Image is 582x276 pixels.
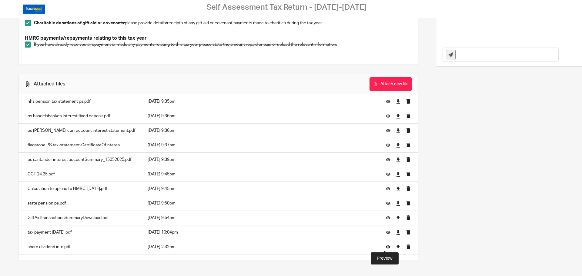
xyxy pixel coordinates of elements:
a: Download [396,186,400,192]
p: please provide details/receipts of any gift aid or covenant payments made to charities during the... [34,20,412,26]
p: Calculation to upload to HMRC. [DATE].pdf [28,186,135,192]
strong: HMRC payments/repayments relating to this tax year [25,36,147,41]
p: [DATE] 9:36pm [148,113,377,119]
p: [DATE] 9:45pm [148,186,377,192]
a: Download [396,157,400,163]
a: Download [396,171,400,177]
p: [DATE] 9:36pm [148,128,377,134]
a: Download [396,142,400,148]
p: tax payment [DATE].pdf [28,229,135,235]
p: share dividend info.pdf [28,244,135,250]
p: ps handelsbanken interest fixed deposit.pdf [28,113,135,119]
a: Download [396,244,400,250]
a: Download [396,215,400,221]
p: [DATE] 9:37pm [148,142,377,148]
p: ps [PERSON_NAME] curr account interest statement.pdf [28,128,135,134]
p: state pension ps.pdf [28,200,135,206]
a: Download [396,128,400,134]
p: GiftAidTransactionsSummaryDownload.pdf [28,215,135,221]
p: [DATE] 9:35pm [148,98,377,105]
strong: Charitable donations of gift aid or covenants: [34,21,125,25]
h2: Self Assessment Tax Return - [DATE]-[DATE] [206,3,367,12]
a: Download [396,229,400,235]
img: Logo_TaxAssistAccountants_FullColour_RGB.png [23,5,45,14]
p: [DATE] 10:04pm [148,229,377,235]
p: [DATE] 9:50pm [148,200,377,206]
p: CGT 24.25.pdf [28,171,135,177]
button: Attach new file [370,77,412,91]
p: If you have already received a repayment or made any payments relating to this tax year please st... [34,42,412,48]
p: ps santander interest accountSummary_15052025.pdf [28,157,135,163]
p: [DATE] 2:32pm [148,244,377,250]
a: Download [396,200,400,206]
p: nhs pension tax statement ps.pdf [28,98,135,105]
p: [DATE] 9:54pm [148,215,377,221]
p: flagstone PS tax-statement-CertificateOfInteres... [28,142,135,148]
a: Download [396,113,400,119]
p: [DATE] 9:45pm [148,171,377,177]
p: [DATE] 9:39pm [148,157,377,163]
div: Attached files [34,81,65,87]
a: Download [396,98,400,105]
